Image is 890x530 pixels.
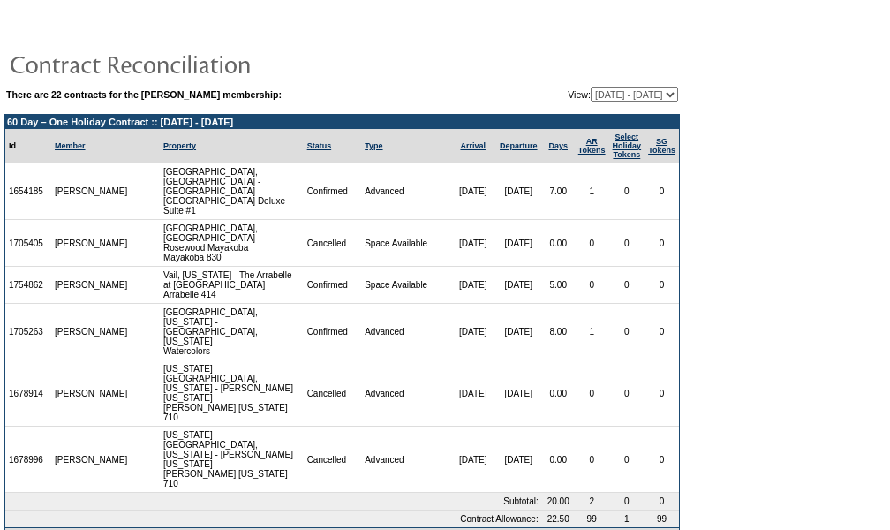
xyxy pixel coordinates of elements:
[361,163,450,220] td: Advanced
[609,511,645,527] td: 1
[645,493,679,511] td: 0
[5,129,51,163] td: Id
[575,267,609,304] td: 0
[5,115,679,129] td: 60 Day – One Holiday Contract :: [DATE] - [DATE]
[160,267,304,304] td: Vail, [US_STATE] - The Arrabelle at [GEOGRAPHIC_DATA] Arrabelle 414
[542,304,575,360] td: 8.00
[575,493,609,511] td: 2
[361,427,450,493] td: Advanced
[304,267,362,304] td: Confirmed
[5,427,51,493] td: 1678996
[450,427,494,493] td: [DATE]
[163,141,196,150] a: Property
[304,163,362,220] td: Confirmed
[5,511,542,527] td: Contract Allowance:
[495,163,542,220] td: [DATE]
[645,304,679,360] td: 0
[307,141,332,150] a: Status
[361,360,450,427] td: Advanced
[160,427,304,493] td: [US_STATE][GEOGRAPHIC_DATA], [US_STATE] - [PERSON_NAME] [US_STATE] [PERSON_NAME] [US_STATE] 710
[609,304,645,360] td: 0
[542,493,575,511] td: 20.00
[361,304,450,360] td: Advanced
[542,360,575,427] td: 0.00
[160,360,304,427] td: [US_STATE][GEOGRAPHIC_DATA], [US_STATE] - [PERSON_NAME] [US_STATE] [PERSON_NAME] [US_STATE] 710
[575,304,609,360] td: 1
[5,163,51,220] td: 1654185
[609,493,645,511] td: 0
[609,360,645,427] td: 0
[304,220,362,267] td: Cancelled
[542,163,575,220] td: 7.00
[645,220,679,267] td: 0
[613,132,642,159] a: Select HolidayTokens
[5,493,542,511] td: Subtotal:
[51,427,132,493] td: [PERSON_NAME]
[648,137,675,155] a: SGTokens
[365,141,382,150] a: Type
[450,304,494,360] td: [DATE]
[609,427,645,493] td: 0
[486,87,678,102] td: View:
[51,304,132,360] td: [PERSON_NAME]
[6,89,282,100] b: There are 22 contracts for the [PERSON_NAME] membership:
[160,220,304,267] td: [GEOGRAPHIC_DATA], [GEOGRAPHIC_DATA] - Rosewood Mayakoba Mayakoba 830
[361,267,450,304] td: Space Available
[542,267,575,304] td: 5.00
[5,304,51,360] td: 1705263
[645,267,679,304] td: 0
[645,511,679,527] td: 99
[304,360,362,427] td: Cancelled
[304,304,362,360] td: Confirmed
[160,304,304,360] td: [GEOGRAPHIC_DATA], [US_STATE] - [GEOGRAPHIC_DATA], [US_STATE] Watercolors
[645,427,679,493] td: 0
[5,220,51,267] td: 1705405
[361,220,450,267] td: Space Available
[548,141,568,150] a: Days
[5,267,51,304] td: 1754862
[575,427,609,493] td: 0
[495,220,542,267] td: [DATE]
[500,141,538,150] a: Departure
[495,427,542,493] td: [DATE]
[450,163,494,220] td: [DATE]
[160,163,304,220] td: [GEOGRAPHIC_DATA], [GEOGRAPHIC_DATA] - [GEOGRAPHIC_DATA] [GEOGRAPHIC_DATA] Deluxe Suite #1
[460,141,486,150] a: Arrival
[542,220,575,267] td: 0.00
[609,220,645,267] td: 0
[51,163,132,220] td: [PERSON_NAME]
[609,163,645,220] td: 0
[575,163,609,220] td: 1
[578,137,606,155] a: ARTokens
[450,360,494,427] td: [DATE]
[495,360,542,427] td: [DATE]
[51,360,132,427] td: [PERSON_NAME]
[51,267,132,304] td: [PERSON_NAME]
[495,267,542,304] td: [DATE]
[575,511,609,527] td: 99
[304,427,362,493] td: Cancelled
[9,46,362,81] img: pgTtlContractReconciliation.gif
[5,360,51,427] td: 1678914
[55,141,86,150] a: Member
[645,163,679,220] td: 0
[645,360,679,427] td: 0
[542,511,575,527] td: 22.50
[51,220,132,267] td: [PERSON_NAME]
[450,220,494,267] td: [DATE]
[495,304,542,360] td: [DATE]
[575,220,609,267] td: 0
[609,267,645,304] td: 0
[575,360,609,427] td: 0
[542,427,575,493] td: 0.00
[450,267,494,304] td: [DATE]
